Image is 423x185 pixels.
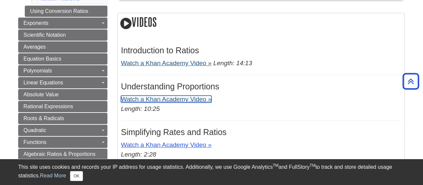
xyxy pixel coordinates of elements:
[18,29,107,41] a: Scientific Notation
[121,105,160,112] em: Length: 10:25
[18,101,107,112] a: Rational Expressions
[23,116,64,121] span: Roots & Radicals
[118,13,404,32] h2: Videos
[23,127,46,133] span: Quadratic
[18,65,107,76] a: Polynomials
[23,56,61,62] span: Equation Basics
[23,80,63,85] span: Linear Equations
[121,82,401,91] h3: Understanding Proportions
[121,60,211,67] a: Watch a Khan Academy Video »
[18,41,107,53] a: Averages
[23,20,49,26] span: Exponents
[23,104,73,109] span: Rational Expressions
[18,18,107,29] a: Exponents
[18,77,107,88] a: Linear Equations
[25,6,107,17] a: Using Conversion Ratios
[121,127,401,137] h3: Simplifying Rates and Ratios
[273,163,278,168] sup: TM
[18,113,107,124] a: Roots & Radicals
[40,173,66,178] a: Read More
[18,125,107,136] a: Quadratic
[23,44,46,50] span: Averages
[18,89,107,100] a: Absolute Value
[23,151,96,157] span: Algebraic Ratios & Proportions
[23,92,58,97] span: Absolute Value
[23,139,46,145] span: Functions
[310,163,315,168] sup: TM
[18,163,405,181] div: This site uses cookies and records your IP address for usage statistics. Additionally, we use Goo...
[121,141,211,148] a: Watch a Khan Academy Video »
[23,68,52,73] span: Polynomials
[23,32,66,38] span: Scientific Notation
[18,53,107,65] a: Equation Basics
[121,151,156,158] em: Length: 2:28
[213,60,252,67] em: Length: 14:13
[400,77,421,86] a: Back to Top
[70,171,83,181] button: Close
[18,137,107,148] a: Functions
[18,149,107,160] a: Algebraic Ratios & Proportions
[121,96,211,103] a: Watch a Khan Academy Video »
[121,46,401,55] h3: Introduction to Ratios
